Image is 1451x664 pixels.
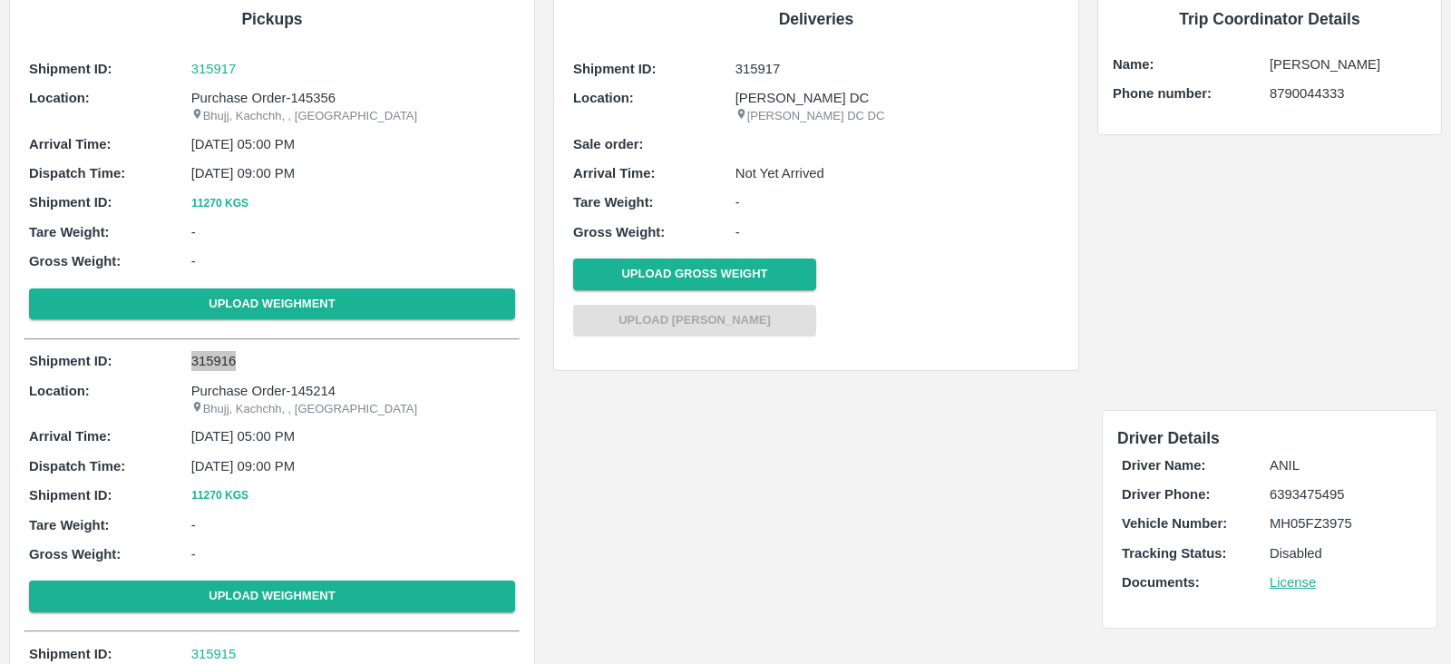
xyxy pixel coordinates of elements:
[191,401,515,418] p: Bhujj, Kachchh, , [GEOGRAPHIC_DATA]
[29,288,515,320] button: Upload Weighment
[1122,458,1205,473] b: Driver Name:
[1122,546,1226,561] b: Tracking Status:
[29,518,110,532] b: Tare Weight:
[29,354,112,368] b: Shipment ID:
[573,62,657,76] b: Shipment ID:
[191,163,515,183] p: [DATE] 09:00 PM
[735,222,1059,242] p: -
[29,547,121,561] b: Gross Weight:
[29,62,112,76] b: Shipment ID:
[191,351,515,371] a: 315916
[735,192,1059,212] p: -
[573,91,634,105] b: Location:
[573,137,644,151] b: Sale order:
[191,88,515,108] p: Purchase Order-145356
[29,488,112,503] b: Shipment ID:
[1270,513,1417,533] p: MH05FZ3975
[191,108,515,125] p: Bhujj, Kachchh, , [GEOGRAPHIC_DATA]
[29,166,125,181] b: Dispatch Time:
[735,88,1059,108] p: [PERSON_NAME] DC
[191,381,515,401] p: Purchase Order-145214
[573,225,665,239] b: Gross Weight:
[1270,575,1316,590] a: License
[1270,54,1427,74] p: [PERSON_NAME]
[191,251,515,271] p: -
[1270,83,1427,103] p: 8790044333
[191,134,515,154] p: [DATE] 05:00 PM
[1270,484,1417,504] p: 6393475495
[191,544,515,564] p: -
[29,429,111,444] b: Arrival Time:
[191,194,249,213] button: 11270 Kgs
[573,195,654,210] b: Tare Weight:
[569,6,1064,32] h6: Deliveries
[735,59,1059,79] p: 315917
[29,91,90,105] b: Location:
[191,426,515,446] p: [DATE] 05:00 PM
[573,166,655,181] b: Arrival Time:
[29,459,125,474] b: Dispatch Time:
[735,108,1059,125] p: [PERSON_NAME] DC DC
[29,384,90,398] b: Location:
[1122,487,1210,502] b: Driver Phone:
[29,195,112,210] b: Shipment ID:
[29,225,110,239] b: Tare Weight:
[1117,429,1220,447] span: Driver Details
[29,581,515,612] button: Upload Weighment
[735,163,1059,183] p: Not Yet Arrived
[1113,57,1154,72] b: Name:
[1270,543,1417,563] p: Disabled
[191,456,515,476] p: [DATE] 09:00 PM
[24,6,520,32] h6: Pickups
[29,647,112,661] b: Shipment ID:
[191,644,515,664] a: 315915
[191,515,515,535] p: -
[191,222,515,242] p: -
[29,254,121,269] b: Gross Weight:
[29,137,111,151] b: Arrival Time:
[573,259,816,290] button: Upload Gross Weight
[1270,455,1417,475] p: ANIL
[1113,86,1212,101] b: Phone number:
[1122,516,1227,531] b: Vehicle Number:
[191,59,515,79] a: 315917
[1113,6,1427,32] h6: Trip Coordinator Details
[1122,575,1200,590] b: Documents:
[191,486,249,505] button: 11270 Kgs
